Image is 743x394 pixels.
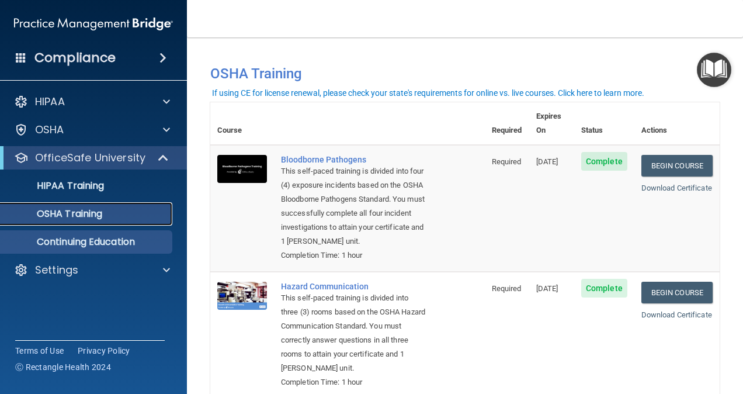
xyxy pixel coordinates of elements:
a: Settings [14,263,170,277]
th: Status [574,102,634,145]
img: PMB logo [14,12,173,36]
th: Course [210,102,274,145]
p: Settings [35,263,78,277]
div: This self-paced training is divided into four (4) exposure incidents based on the OSHA Bloodborne... [281,164,426,248]
p: OSHA Training [8,208,102,220]
span: Required [492,157,522,166]
p: HIPAA [35,95,65,109]
button: If using CE for license renewal, please check your state's requirements for online vs. live cours... [210,87,646,99]
p: HIPAA Training [8,180,104,192]
p: Continuing Education [8,236,167,248]
a: OfficeSafe University [14,151,169,165]
span: Complete [581,152,627,171]
div: Completion Time: 1 hour [281,248,426,262]
h4: Compliance [34,50,116,66]
th: Actions [634,102,720,145]
span: Ⓒ Rectangle Health 2024 [15,361,111,373]
a: Hazard Communication [281,282,426,291]
a: Download Certificate [641,184,712,192]
a: Begin Course [641,282,713,303]
p: OfficeSafe University [35,151,145,165]
span: [DATE] [536,284,558,293]
a: Terms of Use [15,345,64,357]
a: Begin Course [641,155,713,177]
a: Privacy Policy [78,345,130,357]
span: Required [492,284,522,293]
a: OSHA [14,123,170,137]
a: Download Certificate [641,310,712,319]
p: OSHA [35,123,64,137]
div: If using CE for license renewal, please check your state's requirements for online vs. live cours... [212,89,644,97]
div: This self-paced training is divided into three (3) rooms based on the OSHA Hazard Communication S... [281,291,426,375]
th: Required [485,102,529,145]
iframe: Drift Widget Chat Controller [685,313,729,358]
div: Completion Time: 1 hour [281,375,426,389]
a: HIPAA [14,95,170,109]
span: [DATE] [536,157,558,166]
button: Open Resource Center [697,53,731,87]
h4: OSHA Training [210,65,720,82]
a: Bloodborne Pathogens [281,155,426,164]
span: Complete [581,279,627,298]
th: Expires On [529,102,574,145]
